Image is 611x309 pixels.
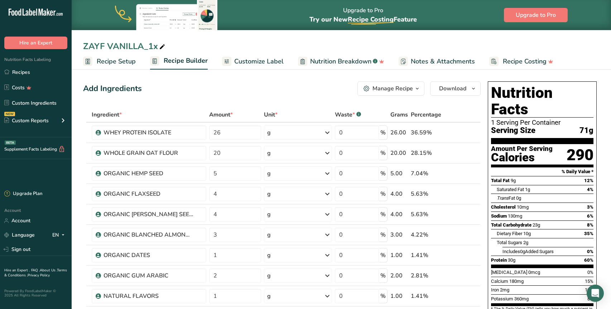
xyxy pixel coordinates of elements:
[104,128,193,137] div: WHEY PROTEIN ISOLATE
[584,257,593,263] span: 60%
[104,271,193,280] div: ORGANIC GUM ARABIC
[411,210,447,219] div: 5.63%
[517,204,529,210] span: 10mg
[497,195,509,201] i: Trans
[411,57,475,66] span: Notes & Attachments
[222,53,284,70] a: Customize Label
[298,53,384,70] a: Nutrition Breakdown
[411,149,447,157] div: 28.15%
[310,57,371,66] span: Nutrition Breakdown
[264,110,278,119] span: Unit
[104,169,193,178] div: ORGANIC HEMP SEED
[104,190,193,198] div: ORGANIC FLAXSEED
[587,204,593,210] span: 3%
[390,128,408,137] div: 26.00
[508,257,515,263] span: 30g
[509,279,524,284] span: 180mg
[83,83,142,95] div: Add Ingredients
[411,169,447,178] div: 7.04%
[497,195,515,201] span: Fat
[4,112,15,116] div: NEW
[587,270,593,275] span: 0%
[491,152,553,163] div: Calories
[372,84,413,93] div: Manage Recipe
[491,119,593,126] div: 1 Serving Per Container
[491,279,508,284] span: Calcium
[491,167,593,176] section: % Daily Value *
[523,240,528,245] span: 2g
[209,110,233,119] span: Amount
[491,257,507,263] span: Protein
[491,146,553,152] div: Amount Per Serving
[533,222,540,228] span: 23g
[83,40,167,53] div: ZAYF VANILLA_1x
[92,110,122,119] span: Ingredient
[491,222,531,228] span: Total Carbohydrate
[516,11,556,19] span: Upgrade to Pro
[411,292,447,300] div: 1.41%
[491,270,527,275] span: [MEDICAL_DATA]
[104,292,193,300] div: NATURAL FLAVORS
[516,195,521,201] span: 0g
[497,231,522,236] span: Dietary Fiber
[491,126,535,135] span: Serving Size
[587,187,593,192] span: 4%
[4,229,35,241] a: Language
[52,231,67,239] div: EN
[390,190,408,198] div: 4.00
[309,0,417,30] div: Upgrade to Pro
[31,268,40,273] a: FAQ .
[411,128,447,137] div: 36.59%
[491,178,510,183] span: Total Fat
[587,285,604,302] div: Open Intercom Messenger
[585,279,593,284] span: 15%
[267,210,271,219] div: g
[267,128,271,137] div: g
[348,15,394,24] span: Recipe Costing
[584,178,593,183] span: 12%
[309,15,417,24] span: Try our New Feature
[511,178,516,183] span: 9g
[267,251,271,260] div: g
[411,271,447,280] div: 2.81%
[390,169,408,178] div: 5.00
[335,110,361,119] div: Waste
[491,287,499,293] span: Iron
[83,53,136,70] a: Recipe Setup
[503,57,547,66] span: Recipe Costing
[411,230,447,239] div: 4.22%
[525,187,530,192] span: 1g
[587,222,593,228] span: 8%
[399,53,475,70] a: Notes & Attachments
[267,190,271,198] div: g
[430,81,481,96] button: Download
[164,56,208,66] span: Recipe Builder
[587,249,593,254] span: 0%
[4,289,67,298] div: Powered By FoodLabelMaker © 2025 All Rights Reserved
[587,213,593,219] span: 6%
[491,296,513,301] span: Potassium
[4,268,67,278] a: Terms & Conditions .
[502,249,554,254] span: Includes Added Sugars
[267,292,271,300] div: g
[504,8,568,22] button: Upgrade to Pro
[28,273,50,278] a: Privacy Policy
[497,240,522,245] span: Total Sugars
[104,149,193,157] div: WHOLE GRAIN OAT FLOUR
[439,84,466,93] span: Download
[491,85,593,118] h1: Nutrition Facts
[234,57,284,66] span: Customize Label
[390,230,408,239] div: 3.00
[585,287,593,293] span: 10%
[390,271,408,280] div: 2.00
[390,292,408,300] div: 1.00
[267,169,271,178] div: g
[489,53,553,70] a: Recipe Costing
[491,213,507,219] span: Sodium
[390,110,408,119] span: Grams
[150,53,208,70] a: Recipe Builder
[508,213,522,219] span: 130mg
[4,117,49,124] div: Custom Reports
[4,37,67,49] button: Hire an Expert
[411,190,447,198] div: 5.63%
